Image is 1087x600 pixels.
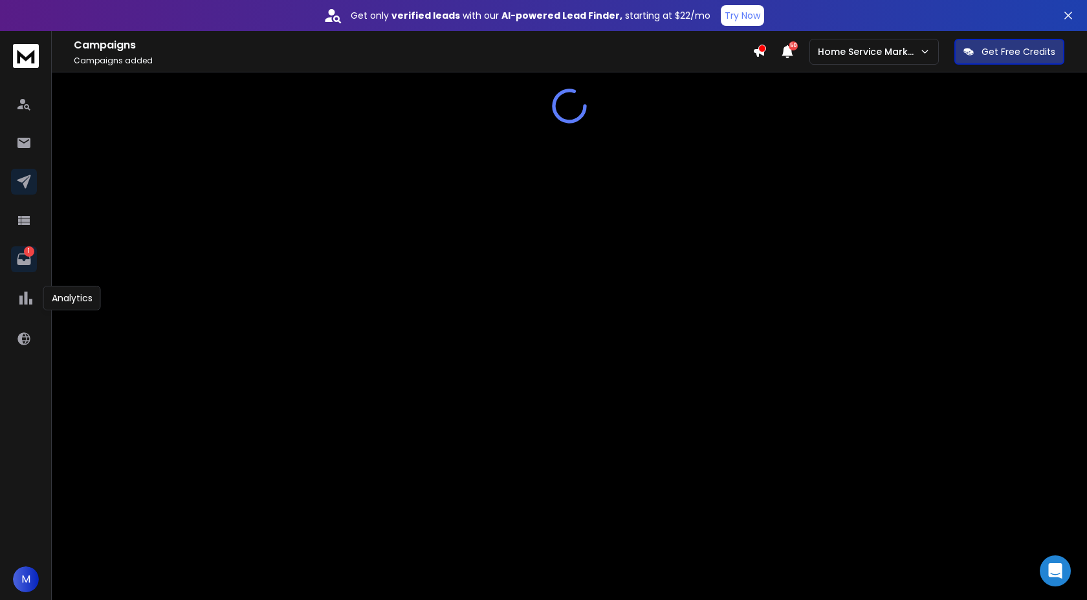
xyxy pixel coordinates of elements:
img: logo [13,44,39,68]
p: Home Service Marketing [818,45,919,58]
div: Open Intercom Messenger [1040,555,1071,586]
p: Get only with our starting at $22/mo [351,9,710,22]
strong: verified leads [391,9,460,22]
button: M [13,566,39,592]
a: 1 [11,246,37,272]
strong: AI-powered Lead Finder, [501,9,622,22]
p: Try Now [725,9,760,22]
h1: Campaigns [74,37,752,53]
div: Analytics [43,286,101,310]
span: 50 [789,41,798,50]
button: Try Now [721,5,764,26]
p: Campaigns added [74,56,752,66]
button: Get Free Credits [954,39,1064,65]
p: Get Free Credits [982,45,1055,58]
p: 1 [24,246,34,257]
